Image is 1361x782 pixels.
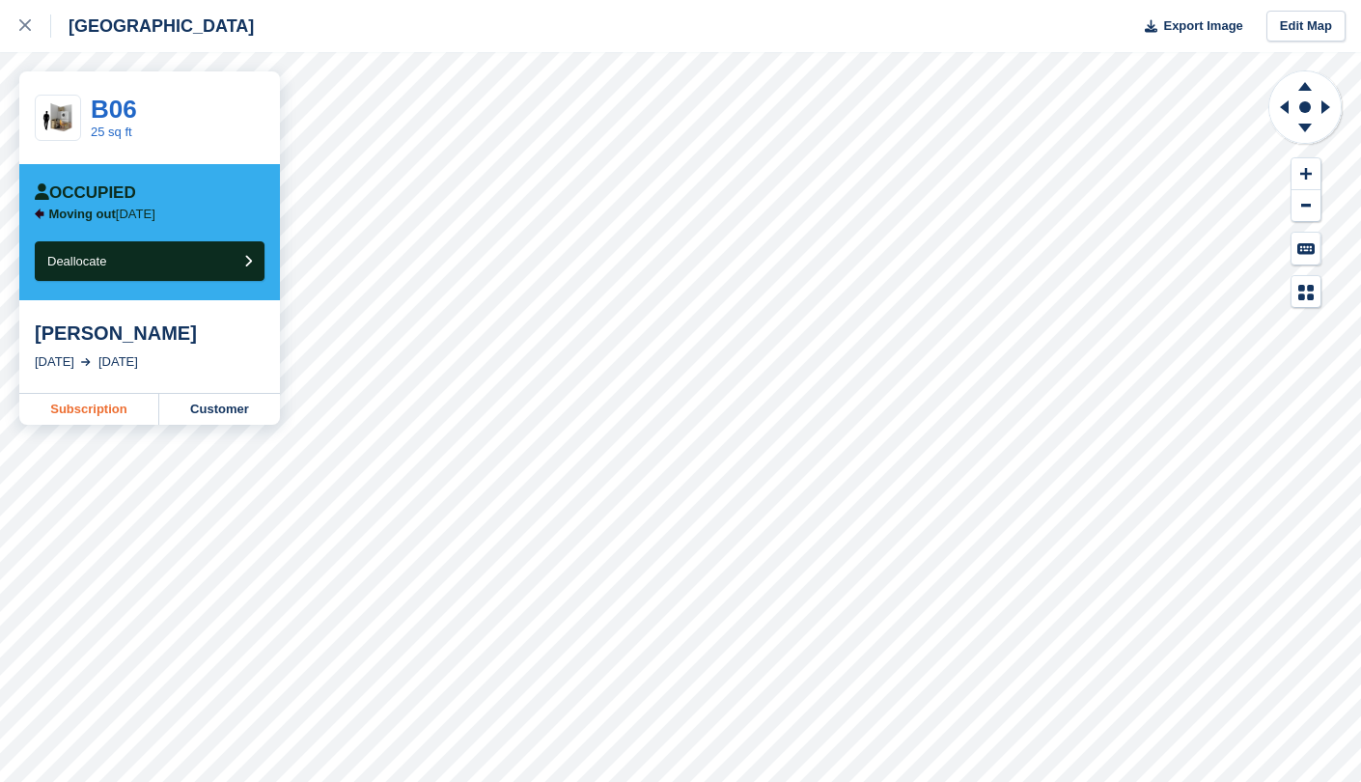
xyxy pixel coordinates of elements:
a: Customer [159,394,280,425]
button: Keyboard Shortcuts [1292,233,1320,265]
button: Export Image [1133,11,1243,42]
button: Deallocate [35,241,264,281]
p: [DATE] [49,207,155,222]
img: 25-sqft-unit.jpg [36,101,80,135]
span: Deallocate [47,254,106,268]
span: Export Image [1163,16,1242,36]
a: Subscription [19,394,159,425]
button: Zoom In [1292,158,1320,190]
a: 25 sq ft [91,125,132,139]
button: Map Legend [1292,276,1320,308]
div: Occupied [35,183,136,203]
div: [DATE] [35,352,74,372]
div: [GEOGRAPHIC_DATA] [51,14,254,38]
div: [PERSON_NAME] [35,321,264,345]
button: Zoom Out [1292,190,1320,222]
img: arrow-right-light-icn-cde0832a797a2874e46488d9cf13f60e5c3a73dbe684e267c42b8395dfbc2abf.svg [81,358,91,366]
a: B06 [91,95,137,124]
div: [DATE] [98,352,138,372]
a: Edit Map [1266,11,1346,42]
span: Moving out [49,207,116,221]
img: arrow-left-icn-90495f2de72eb5bd0bd1c3c35deca35cc13f817d75bef06ecd7c0b315636ce7e.svg [35,209,44,219]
